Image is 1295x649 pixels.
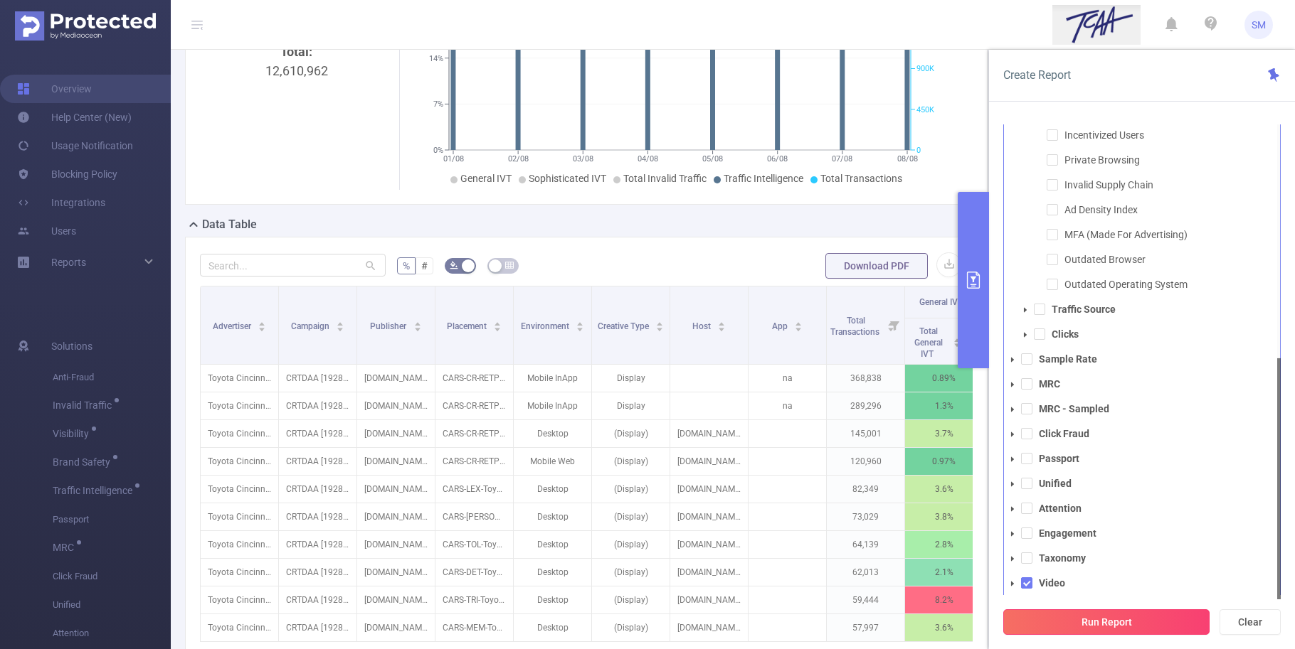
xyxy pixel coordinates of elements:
[656,320,664,324] i: icon: caret-up
[1061,200,1279,220] span: Ad Density Index
[17,160,117,188] a: Blocking Policy
[916,146,921,155] tspan: 0
[576,320,584,324] i: icon: caret-up
[1009,456,1016,463] i: icon: caret-down
[514,503,591,530] p: Desktop
[655,320,664,328] div: Sort
[435,559,513,586] p: CARS-DET-Toyota-In-MarketDisplay-300x250 [4955831]
[717,320,726,328] div: Sort
[1061,250,1279,269] span: Outdated Browser
[279,531,356,558] p: CRTDAA [192860]
[279,448,356,475] p: CRTDAA [192860]
[1064,154,1140,166] span: Private Browsing
[460,173,512,184] span: General IVT
[514,365,591,392] p: Mobile InApp
[53,429,94,439] span: Visibility
[1039,527,1096,539] strong: Engagement
[413,320,422,328] div: Sort
[827,476,904,503] p: 82,349
[435,448,513,475] p: CARS-CR-RETPKG-320x50-Mobile [[PHONE_NUMBER]]
[692,321,713,331] span: Host
[201,476,278,503] p: Toyota Cincinnati [4291]
[905,365,983,392] p: 0.89%
[17,75,92,103] a: Overview
[576,320,584,328] div: Sort
[357,559,435,586] p: [DOMAIN_NAME] Inc [2616]
[827,586,904,613] p: 59,444
[337,326,344,330] i: icon: caret-down
[1039,503,1082,514] strong: Attention
[413,326,421,330] i: icon: caret-down
[830,316,882,337] span: Total Transactions
[916,105,934,114] tspan: 450K
[749,365,826,392] p: na
[15,11,156,41] img: Protected Media
[529,173,606,184] span: Sophisticated IVT
[772,321,790,331] span: App
[201,586,278,613] p: Toyota Cincinnati [4291]
[514,448,591,475] p: Mobile Web
[827,420,904,447] p: 145,001
[279,420,356,447] p: CRTDAA [192860]
[724,173,803,184] span: Traffic Intelligence
[201,392,278,419] p: Toyota Cincinnati [4291]
[1039,453,1079,464] strong: Passport
[201,420,278,447] p: Toyota Cincinnati [4291]
[53,591,171,619] span: Unified
[17,217,76,245] a: Users
[1064,129,1144,141] span: Incentivized Users
[884,286,904,364] i: Filter menu
[53,457,115,467] span: Brand Safety
[280,44,312,59] b: Total:
[1009,555,1016,562] i: icon: caret-down
[435,503,513,530] p: CARS-[PERSON_NAME]-Toyota-In-MarketDisplay-300x250 [4955896]
[592,476,670,503] p: (Display)
[919,297,963,307] span: General IVT
[598,321,651,331] span: Creative Type
[1003,609,1210,635] button: Run Report
[670,559,748,586] p: [DOMAIN_NAME]
[1220,609,1281,635] button: Clear
[702,154,723,163] tspan: 05/08
[827,614,904,641] p: 57,997
[1022,306,1029,313] i: icon: caret-down
[827,448,904,475] p: 120,960
[435,614,513,641] p: CARS-MEM-Toyota-In-MarketDisplay-300x250 [4955891]
[1052,328,1079,340] strong: Clicks
[1039,403,1109,414] strong: MRC - Sampled
[1009,580,1016,587] i: icon: caret-down
[825,253,928,279] button: Download PDF
[433,100,443,109] tspan: 7%
[514,559,591,586] p: Desktop
[1009,505,1016,513] i: icon: caret-down
[592,614,670,641] p: (Display)
[670,448,748,475] p: [DOMAIN_NAME]
[670,476,748,503] p: [DOMAIN_NAME]
[1009,406,1016,413] i: icon: caret-down
[1039,428,1089,439] strong: Click Fraud
[51,257,86,268] span: Reports
[820,173,902,184] span: Total Transactions
[656,326,664,330] i: icon: caret-down
[1039,577,1065,589] strong: Video
[258,320,266,328] div: Sort
[914,326,943,359] span: Total General IVT
[1064,229,1188,240] span: MFA (Made For Advertising)
[718,326,726,330] i: icon: caret-down
[953,336,961,340] i: icon: caret-up
[357,503,435,530] p: [DOMAIN_NAME] Inc [2616]
[51,332,92,360] span: Solutions
[494,326,502,330] i: icon: caret-down
[1009,431,1016,438] i: icon: caret-down
[357,614,435,641] p: [DOMAIN_NAME] Inc [2616]
[514,420,591,447] p: Desktop
[357,448,435,475] p: [DOMAIN_NAME] Inc [2616]
[749,392,826,419] p: na
[433,146,443,155] tspan: 0%
[201,365,278,392] p: Toyota Cincinnati [4291]
[827,531,904,558] p: 64,139
[53,619,171,648] span: Attention
[435,365,513,392] p: CARS-CR-RETPKG-320x50-Mobile [[PHONE_NUMBER]]
[202,216,257,233] h2: Data Table
[429,54,443,63] tspan: 14%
